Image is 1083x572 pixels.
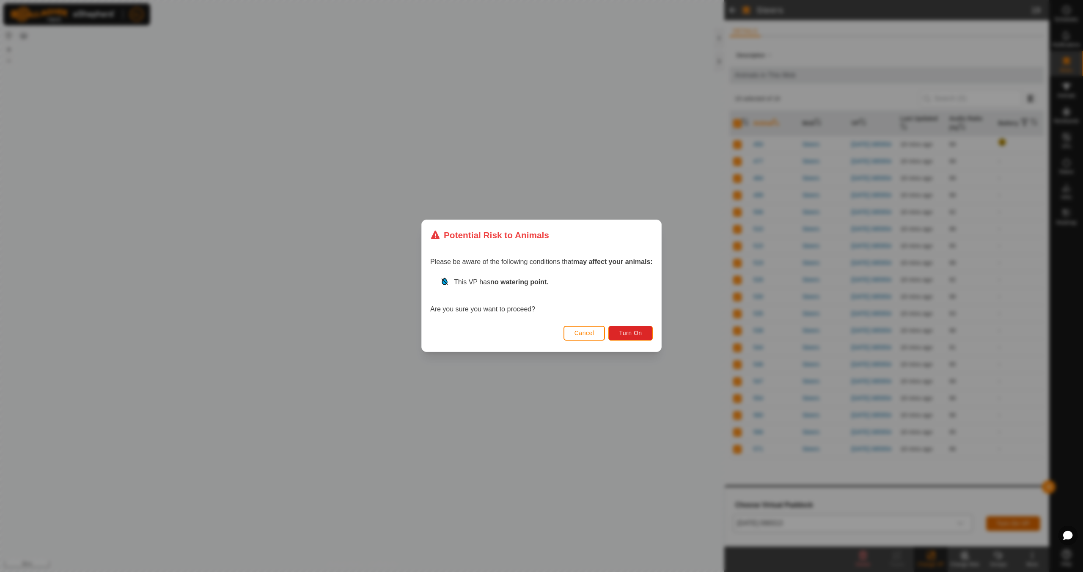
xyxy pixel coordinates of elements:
[619,330,642,337] span: Turn On
[430,278,653,315] div: Are you sure you want to proceed?
[490,279,549,286] strong: no watering point.
[563,326,605,341] button: Cancel
[574,330,594,337] span: Cancel
[430,258,653,266] span: Please be aware of the following conditions that
[430,228,549,242] div: Potential Risk to Animals
[609,326,653,341] button: Turn On
[573,258,653,266] strong: may affect your animals:
[454,279,549,286] span: This VP has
